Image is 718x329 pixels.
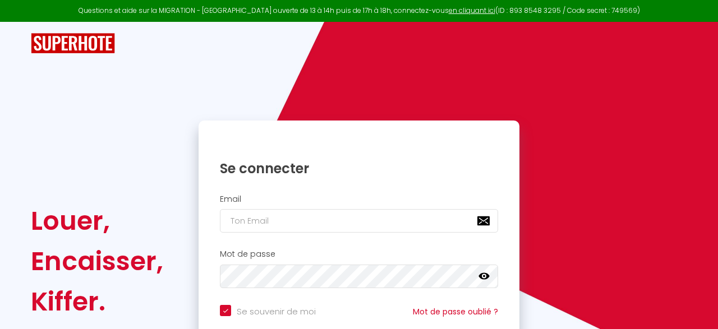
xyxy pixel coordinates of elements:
h2: Email [220,194,498,204]
a: en cliquant ici [449,6,495,15]
input: Ton Email [220,209,498,233]
h2: Mot de passe [220,249,498,259]
img: SuperHote logo [31,33,115,54]
h1: Se connecter [220,160,498,177]
div: Louer, [31,201,163,241]
div: Encaisser, [31,241,163,281]
div: Kiffer. [31,281,163,322]
a: Mot de passe oublié ? [413,306,498,317]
